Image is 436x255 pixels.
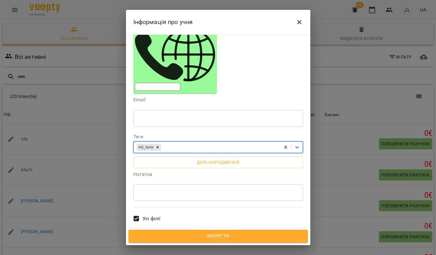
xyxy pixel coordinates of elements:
[292,15,307,30] button: Close
[128,230,308,243] button: Зберегти
[138,159,298,166] span: Дата народження
[133,134,303,139] label: Теги
[143,215,160,222] span: Усі філії
[133,172,303,177] label: Нотатка
[137,144,154,151] div: ind_tania
[133,157,303,168] button: Дата народження
[133,17,193,27] h6: Інформація про учня
[135,232,301,240] span: Зберегти
[133,97,303,102] label: Email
